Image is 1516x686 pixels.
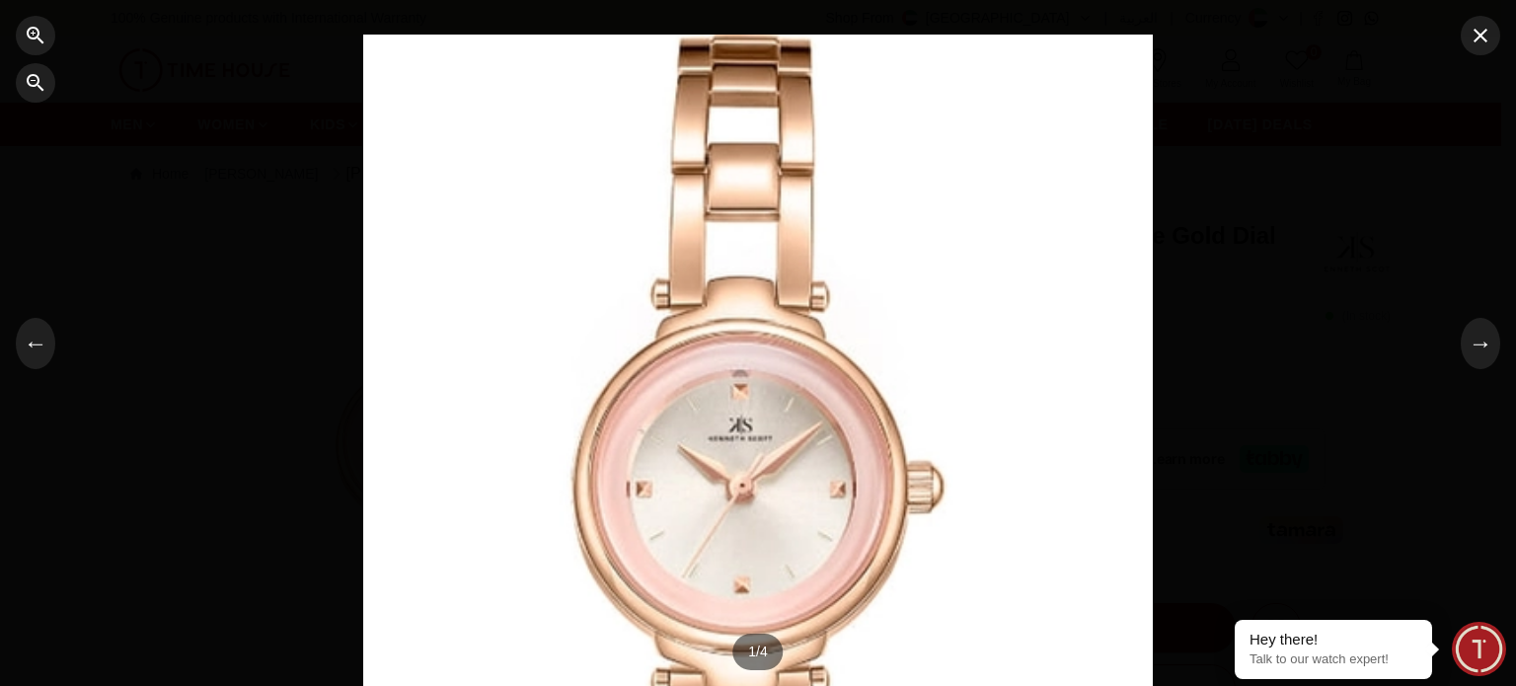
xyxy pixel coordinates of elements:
[1461,318,1500,369] button: →
[1250,630,1417,649] div: Hey there!
[16,318,55,369] button: ←
[732,634,783,670] div: 1 / 4
[1452,622,1506,676] div: Chat Widget
[1250,651,1417,668] p: Talk to our watch expert!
